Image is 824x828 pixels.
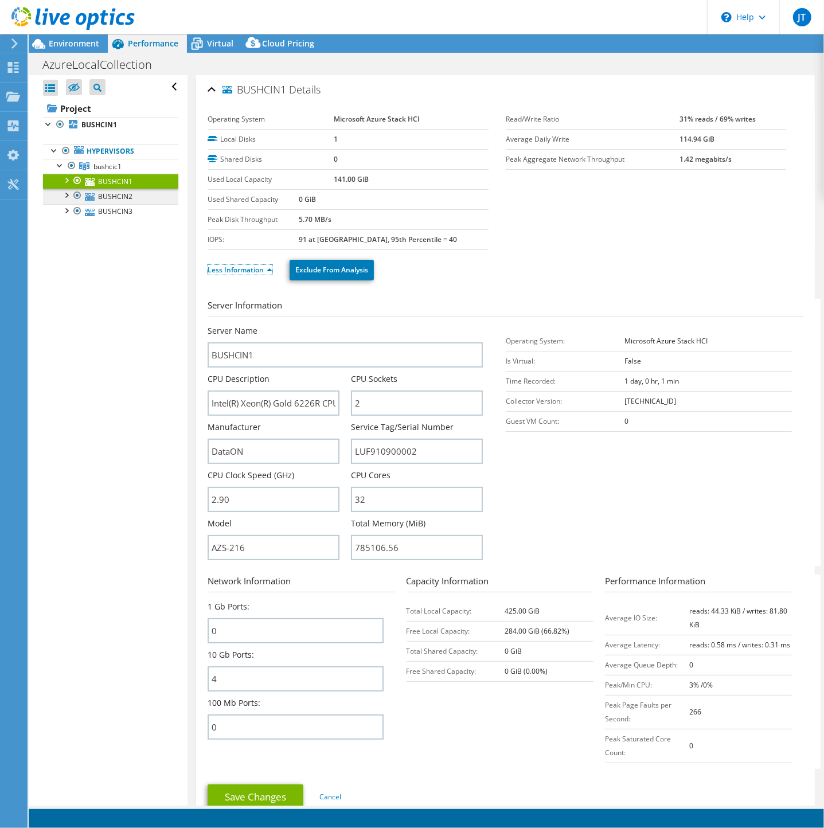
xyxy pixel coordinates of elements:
b: 3% /0% [689,680,713,690]
span: Environment [49,38,99,49]
a: Less Information [208,265,272,275]
a: BUSHCIN1 [43,118,178,132]
label: Manufacturer [208,421,261,433]
b: 1.42 megabits/s [679,154,732,164]
span: bushcic1 [93,162,122,171]
a: Save Changes [208,784,303,810]
a: Project [43,99,178,118]
td: Collector Version: [506,391,624,411]
b: 425.00 GiB [505,606,540,616]
label: CPU Clock Speed (GHz) [208,470,294,481]
td: Peak Page Faults per Second: [605,695,689,729]
b: 91 at [GEOGRAPHIC_DATA], 95th Percentile = 40 [299,235,458,244]
b: 1 [334,134,338,144]
td: Total Local Capacity: [407,601,505,621]
b: 0 [689,741,693,751]
h3: Server Information [208,299,803,317]
a: Exclude From Analysis [290,260,374,280]
b: 0 GiB [299,194,317,204]
label: IOPS: [208,234,299,245]
td: Average IO Size: [605,601,689,635]
b: 141.00 GiB [334,174,369,184]
b: 1 day, 0 hr, 1 min [624,376,679,386]
a: BUSHCIN3 [43,204,178,219]
label: CPU Sockets [351,373,397,385]
span: Details [289,83,321,96]
b: 0 [334,154,338,164]
b: False [624,356,641,366]
td: Time Recorded: [506,371,624,391]
h3: Capacity Information [407,575,593,592]
span: Cloud Pricing [262,38,314,49]
h1: AzureLocalCollection [37,58,170,71]
td: Total Shared Capacity: [407,641,505,661]
h3: Network Information [208,575,395,592]
label: Used Local Capacity [208,174,333,185]
b: 5.70 MB/s [299,214,332,224]
label: 10 Gb Ports: [208,649,254,661]
td: Free Shared Capacity: [407,661,505,681]
b: 31% reads / 69% writes [679,114,756,124]
b: 0 GiB (0.00%) [505,666,548,676]
b: 0 GiB [505,646,522,656]
b: [TECHNICAL_ID] [624,396,676,406]
label: Average Daily Write [506,134,679,145]
label: 1 Gb Ports: [208,601,249,612]
b: BUSHCIN1 [81,120,117,130]
label: 100 Mb Ports: [208,697,260,709]
label: Peak Disk Throughput [208,214,299,225]
span: BUSHCIN1 [222,84,286,96]
td: Peak/Min CPU: [605,675,689,695]
td: Guest VM Count: [506,411,624,431]
label: CPU Cores [351,470,390,481]
b: 284.00 GiB (66.82%) [505,626,569,636]
span: Performance [128,38,178,49]
td: Is Virtual: [506,351,624,371]
b: Microsoft Azure Stack HCI [624,336,708,346]
b: Microsoft Azure Stack HCI [334,114,420,124]
a: BUSHCIN2 [43,189,178,204]
label: Service Tag/Serial Number [351,421,454,433]
td: Operating System: [506,331,624,351]
label: CPU Description [208,373,270,385]
label: Server Name [208,325,257,337]
svg: \n [721,12,732,22]
label: Model [208,518,232,529]
label: Peak Aggregate Network Throughput [506,154,679,165]
a: Hypervisors [43,144,178,159]
span: Virtual [207,38,233,49]
b: 0 [624,416,628,426]
a: BUSHCIN1 [43,174,178,189]
td: Average Latency: [605,635,689,655]
label: Shared Disks [208,154,333,165]
label: Total Memory (MiB) [351,518,425,529]
b: 266 [689,707,701,717]
label: Local Disks [208,134,333,145]
td: Average Queue Depth: [605,655,689,675]
label: Used Shared Capacity [208,194,299,205]
a: Cancel [319,792,341,802]
b: reads: 44.33 KiB / writes: 81.80 KiB [689,606,787,630]
span: JT [793,8,811,26]
h3: Performance Information [605,575,792,592]
label: Operating System [208,114,333,125]
b: reads: 0.58 ms / writes: 0.31 ms [689,640,790,650]
a: bushcic1 [43,159,178,174]
b: 114.94 GiB [679,134,714,144]
td: Peak Saturated Core Count: [605,729,689,763]
label: Read/Write Ratio [506,114,679,125]
td: Free Local Capacity: [407,621,505,641]
b: 0 [689,660,693,670]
